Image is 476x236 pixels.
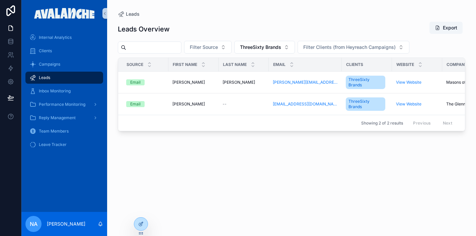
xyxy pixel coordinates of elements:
[273,80,338,85] a: [PERSON_NAME][EMAIL_ADDRESS][DOMAIN_NAME]
[396,62,414,67] span: Website
[429,22,463,34] button: Export
[172,101,205,107] span: [PERSON_NAME]
[25,85,103,97] a: Inbox Monitoring
[273,62,286,67] span: Email
[346,97,385,111] a: ThreeSixty Brands
[223,80,265,85] a: [PERSON_NAME]
[130,101,141,107] div: Email
[234,41,295,54] button: Select Button
[273,101,338,107] a: [EMAIL_ADDRESS][DOMAIN_NAME]
[127,62,143,67] span: Source
[223,101,227,107] span: --
[346,74,388,90] a: ThreeSixty Brands
[348,77,383,88] span: ThreeSixty Brands
[39,102,85,107] span: Performance Monitoring
[346,96,388,112] a: ThreeSixty Brands
[303,44,396,51] span: Filter Clients (from Heyreach Campaigns)
[25,139,103,151] a: Leave Tracker
[361,121,403,126] span: Showing 2 of 2 results
[25,45,103,57] a: Clients
[25,125,103,137] a: Team Members
[126,101,164,107] a: Email
[240,44,281,51] span: ThreeSixty Brands
[25,98,103,110] a: Performance Monitoring
[126,79,164,85] a: Email
[39,115,76,121] span: Reply Management
[25,112,103,124] a: Reply Management
[39,142,67,147] span: Leave Tracker
[223,62,247,67] span: Last name
[173,62,197,67] span: First name
[396,80,438,85] a: View Website
[47,221,85,227] p: [PERSON_NAME]
[39,48,52,54] span: Clients
[39,129,69,134] span: Team Members
[184,41,232,54] button: Select Button
[396,101,421,106] a: View Website
[34,8,95,19] img: App logo
[190,44,218,51] span: Filter Source
[25,58,103,70] a: Campaigns
[118,24,170,34] h1: Leads Overview
[346,76,385,89] a: ThreeSixty Brands
[223,101,265,107] a: --
[172,101,215,107] a: [PERSON_NAME]
[25,72,103,84] a: Leads
[39,62,60,67] span: Campaigns
[126,11,140,17] span: Leads
[396,101,438,107] a: View Website
[39,35,72,40] span: Internal Analytics
[21,27,107,159] div: scrollable content
[130,79,141,85] div: Email
[25,31,103,44] a: Internal Analytics
[223,80,255,85] span: [PERSON_NAME]
[298,41,409,54] button: Select Button
[30,220,37,228] span: NA
[39,88,71,94] span: Inbox Monitoring
[346,62,363,67] span: Clients
[348,99,383,109] span: ThreeSixty Brands
[39,75,50,80] span: Leads
[118,11,140,17] a: Leads
[396,80,421,85] a: View Website
[172,80,215,85] a: [PERSON_NAME]
[172,80,205,85] span: [PERSON_NAME]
